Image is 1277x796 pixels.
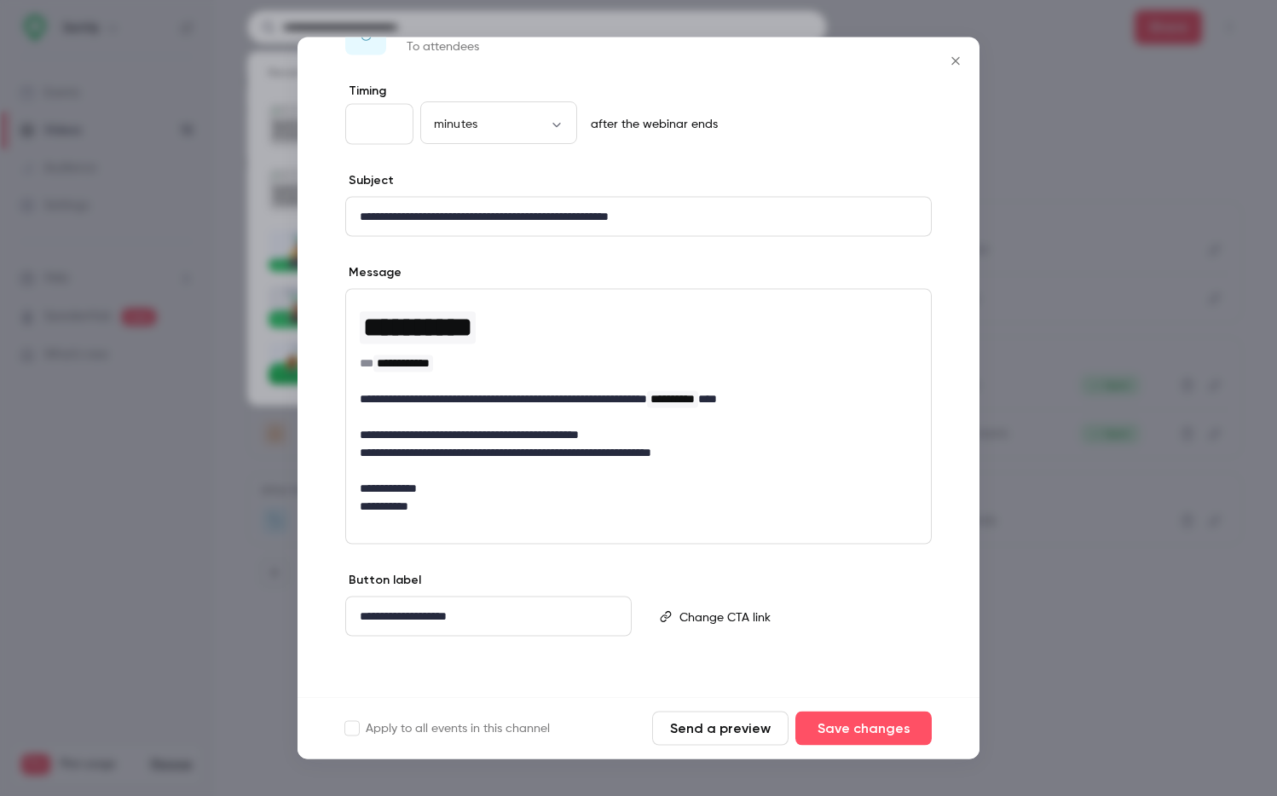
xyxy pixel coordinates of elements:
[795,712,932,746] button: Save changes
[673,597,930,637] div: editor
[584,116,718,133] p: after the webinar ends
[346,198,931,236] div: editor
[345,83,932,100] label: Timing
[345,720,550,737] label: Apply to all events in this channel
[345,572,421,589] label: Button label
[346,290,931,526] div: editor
[420,115,577,132] div: minutes
[345,172,394,189] label: Subject
[345,264,402,281] label: Message
[652,712,789,746] button: Send a preview
[346,597,631,636] div: editor
[939,44,973,78] button: Close
[407,38,539,55] p: To attendees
